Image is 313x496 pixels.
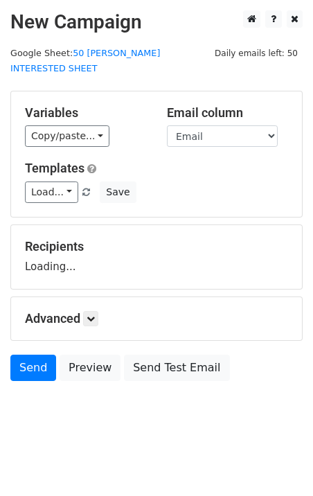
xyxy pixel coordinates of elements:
h5: Advanced [25,311,288,326]
a: Templates [25,161,84,175]
div: Loading... [25,239,288,275]
a: Send Test Email [124,355,229,381]
button: Save [100,181,136,203]
a: Load... [25,181,78,203]
a: Daily emails left: 50 [210,48,303,58]
small: Google Sheet: [10,48,160,74]
a: Copy/paste... [25,125,109,147]
h5: Variables [25,105,146,121]
h2: New Campaign [10,10,303,34]
a: Send [10,355,56,381]
h5: Email column [167,105,288,121]
span: Daily emails left: 50 [210,46,303,61]
a: Preview [60,355,120,381]
a: 50 [PERSON_NAME] INTERESTED SHEET [10,48,160,74]
h5: Recipients [25,239,288,254]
